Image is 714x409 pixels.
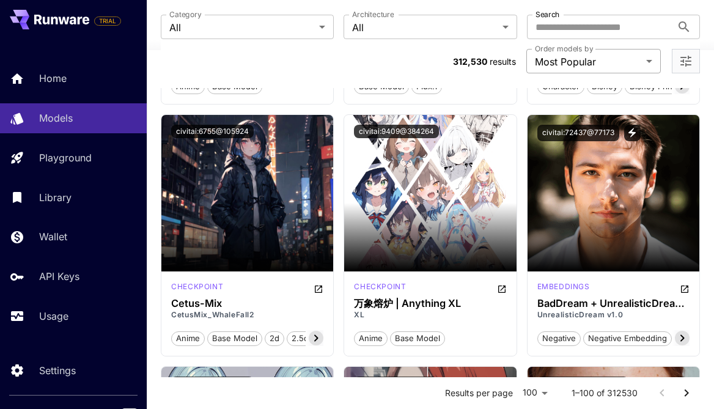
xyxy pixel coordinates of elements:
button: Open more filters [679,54,693,69]
span: base model [208,333,262,345]
p: Home [39,71,67,86]
button: View trigger words [624,125,641,141]
p: Models [39,111,73,125]
span: anime [172,333,204,345]
button: base model [390,330,445,346]
button: Open in CivitAI [314,281,323,296]
span: base model [391,333,444,345]
div: SD 1.5 [171,281,223,296]
p: 1–100 of 312530 [572,387,638,399]
div: SD 1.5 [537,281,590,296]
p: API Keys [39,269,79,284]
button: civitai:23906@28569 [354,377,437,390]
h3: 万象熔炉 | Anything XL [354,298,506,309]
h3: BadDream + UnrealisticDream (Negative Embeddings) [537,298,690,309]
span: negative [538,333,580,345]
button: civitai:6755@105924 [171,125,254,138]
button: 2.5d [287,330,314,346]
button: anime [354,330,388,346]
label: Category [169,9,202,20]
span: All [169,20,314,35]
span: results [490,56,516,67]
span: Add your payment card to enable full platform functionality. [94,13,121,28]
p: XL [354,309,506,320]
button: civitai:72437@77173 [537,125,619,141]
p: checkpoint [354,281,406,292]
p: Playground [39,150,92,165]
button: anime [171,330,205,346]
span: Most Popular [535,54,641,69]
button: Verified working [673,377,690,393]
h3: Cetus-Mix [171,298,323,309]
button: negative embedding [583,330,672,346]
p: CetusMix_WhaleFall2 [171,309,323,320]
div: 100 [518,384,552,402]
button: Open in CivitAI [680,281,690,296]
span: 2d [265,333,284,345]
button: Open in CivitAI [497,281,507,296]
p: checkpoint [171,281,223,292]
label: Order models by [535,43,593,54]
p: Library [39,190,72,205]
label: Search [535,9,559,20]
label: Architecture [352,9,394,20]
span: negative embedding [584,333,671,345]
button: negative [537,330,581,346]
span: 2.5d [287,333,313,345]
span: 312,530 [453,56,487,67]
button: civitai:133005@288982 [537,377,628,393]
p: Wallet [39,229,67,244]
div: SDXL 1.0 [354,281,406,296]
button: civitai:47085@55199 [171,377,254,390]
p: Settings [39,363,76,378]
p: Usage [39,309,68,323]
span: All [352,20,497,35]
button: civitai:9409@384264 [354,125,439,138]
button: Go to next page [674,381,699,405]
p: Results per page [445,387,513,399]
button: 2d [265,330,284,346]
p: embeddings [537,281,590,292]
button: base model [207,330,262,346]
p: UnrealisticDream v1.0 [537,309,690,320]
span: TRIAL [95,17,120,26]
span: anime [355,333,387,345]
